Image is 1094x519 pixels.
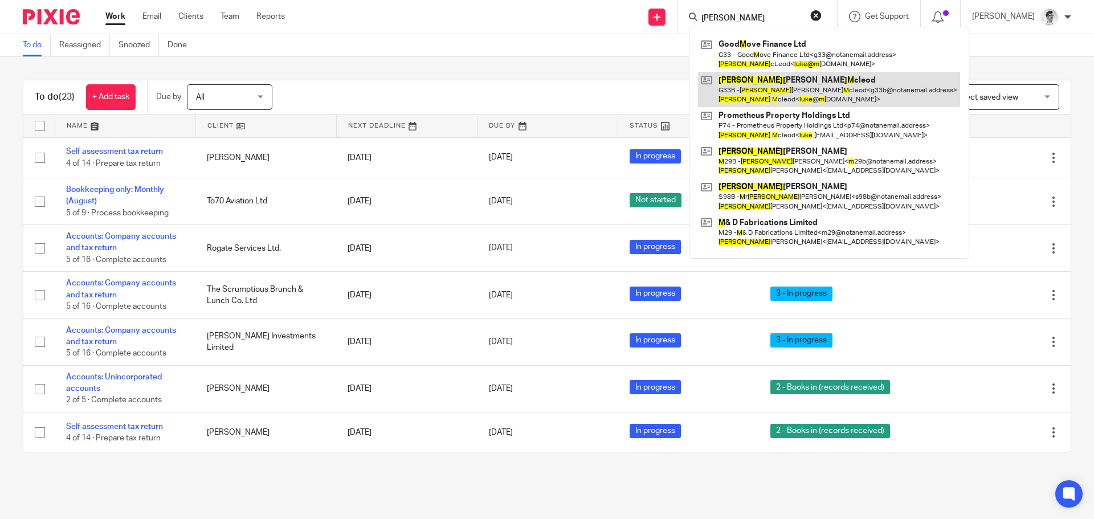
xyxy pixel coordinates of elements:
span: [DATE] [489,338,513,346]
span: In progress [630,380,681,394]
span: Get Support [865,13,909,21]
td: The Scrumptious Brunch & Lunch Co. Ltd [195,272,336,318]
a: Reports [256,11,285,22]
a: Team [221,11,239,22]
a: Self assessment tax return [66,423,163,431]
span: In progress [630,424,681,438]
a: To do [23,34,51,56]
p: Due by [156,91,181,103]
span: [DATE] [489,244,513,252]
td: To70 Aviation Ltd [195,178,336,224]
a: Email [142,11,161,22]
span: (23) [59,92,75,101]
span: All [196,93,205,101]
span: [DATE] [489,197,513,205]
p: [PERSON_NAME] [972,11,1035,22]
a: Reassigned [59,34,110,56]
a: Snoozed [119,34,159,56]
h1: To do [35,91,75,103]
a: Accounts: Unincorporated accounts [66,373,162,393]
span: In progress [630,287,681,301]
a: Clients [178,11,203,22]
span: 2 - Books in (records received) [770,380,890,394]
td: [DATE] [336,137,477,178]
span: 5 of 9 · Process bookkeeping [66,209,169,217]
td: [DATE] [336,225,477,272]
span: 2 - Books in (records received) [770,424,890,438]
img: Pixie [23,9,80,24]
td: Rogate Services Ltd. [195,225,336,272]
span: [DATE] [489,428,513,436]
a: + Add task [86,84,136,110]
img: Adam_2025.jpg [1040,8,1059,26]
a: Accounts: Company accounts and tax return [66,232,176,252]
span: Select saved view [954,93,1018,101]
span: 4 of 14 · Prepare tax return [66,434,161,442]
span: In progress [630,149,681,164]
span: [DATE] [489,154,513,162]
a: Accounts: Company accounts and tax return [66,279,176,299]
td: [DATE] [336,365,477,412]
span: In progress [630,240,681,254]
td: [DATE] [336,178,477,224]
span: 3 - In progress [770,287,832,301]
span: 5 of 16 · Complete accounts [66,303,166,310]
td: [PERSON_NAME] [195,365,336,412]
a: Accounts: Company accounts and tax return [66,326,176,346]
a: Self assessment tax return [66,148,163,156]
a: Bookkeeping only: Monthly (August) [66,186,164,205]
td: [DATE] [336,412,477,452]
td: [DATE] [336,318,477,365]
span: 2 of 5 · Complete accounts [66,397,162,404]
span: [DATE] [489,291,513,299]
span: 4 of 14 · Prepare tax return [66,160,161,167]
td: [PERSON_NAME] Investments Limited [195,318,336,365]
td: [PERSON_NAME] [195,412,336,452]
a: Done [168,34,195,56]
button: Clear [810,10,822,21]
span: 3 - In progress [770,333,832,348]
a: Work [105,11,125,22]
span: 5 of 16 · Complete accounts [66,349,166,357]
span: 5 of 16 · Complete accounts [66,256,166,264]
span: [DATE] [489,385,513,393]
td: [PERSON_NAME] [195,137,336,178]
span: In progress [630,333,681,348]
span: Not started [630,193,681,207]
td: [DATE] [336,272,477,318]
input: Search [700,14,803,24]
